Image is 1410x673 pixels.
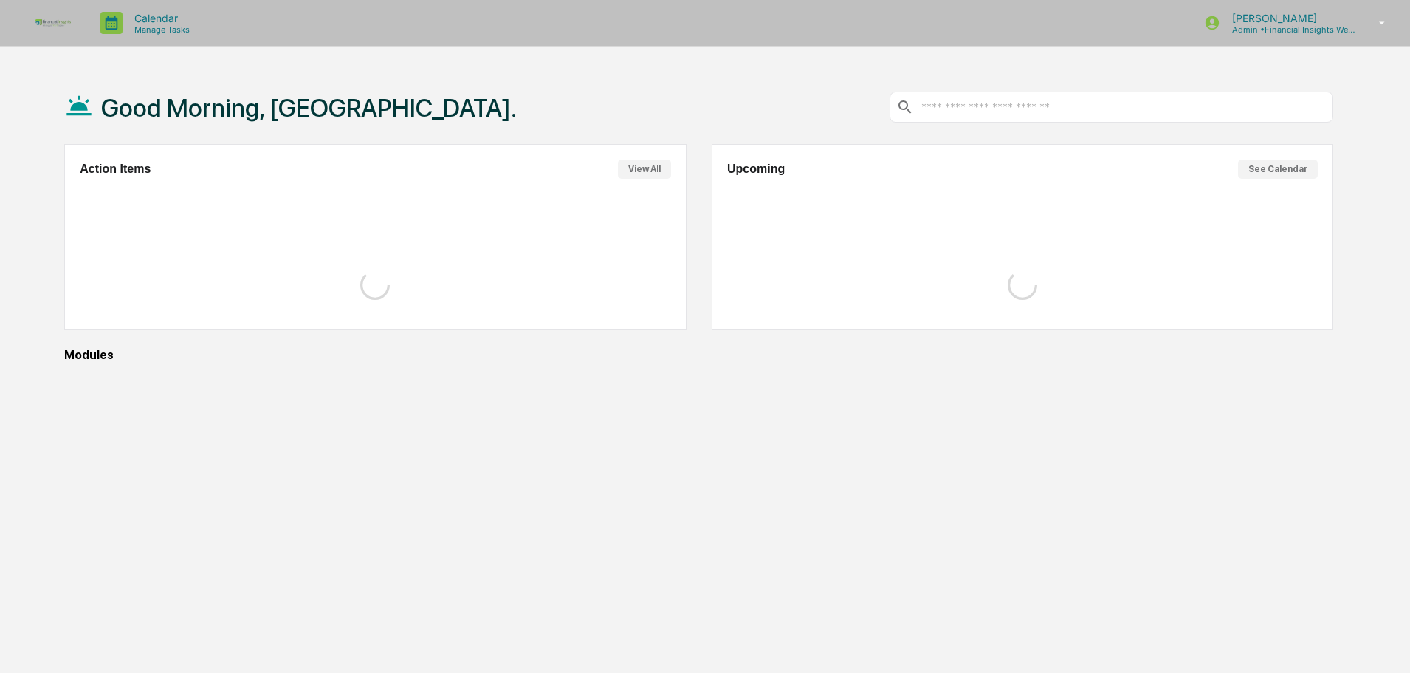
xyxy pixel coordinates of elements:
[618,160,671,179] button: View All
[1238,160,1318,179] button: See Calendar
[123,24,197,35] p: Manage Tasks
[123,12,197,24] p: Calendar
[101,93,517,123] h1: Good Morning, [GEOGRAPHIC_DATA].
[64,348,1333,362] div: Modules
[80,163,151,176] h2: Action Items
[1220,24,1358,35] p: Admin • Financial Insights Wealth Management
[35,19,71,27] img: logo
[1220,12,1358,24] p: [PERSON_NAME]
[727,163,785,176] h2: Upcoming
